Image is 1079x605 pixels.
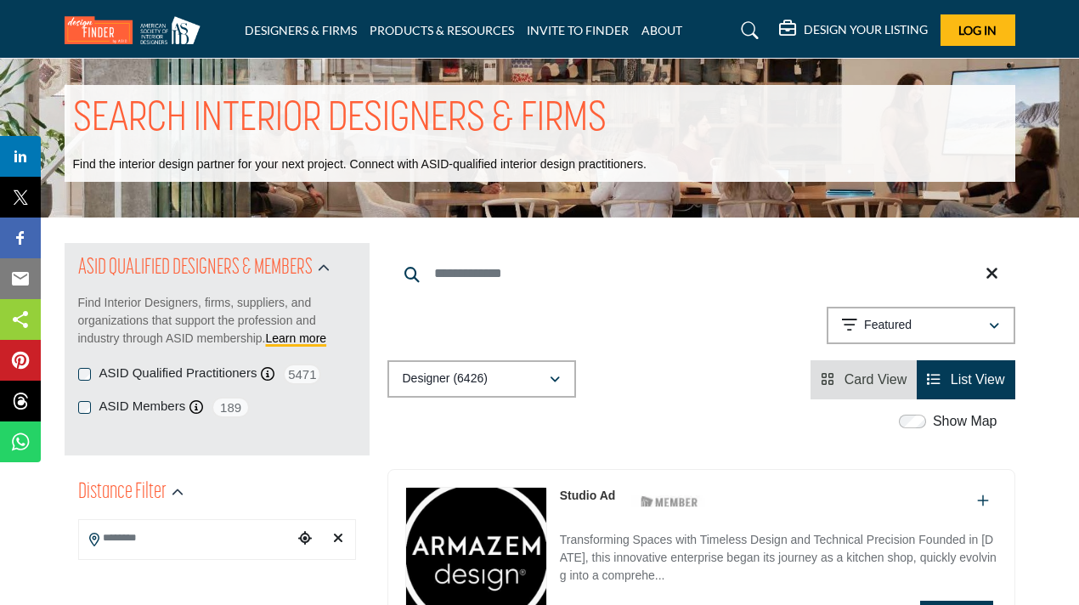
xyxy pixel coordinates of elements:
li: List View [917,360,1014,399]
p: Find the interior design partner for your next project. Connect with ASID-qualified interior desi... [73,156,647,173]
div: Clear search location [325,521,350,557]
input: ASID Qualified Practitioners checkbox [78,368,91,381]
li: Card View [811,360,917,399]
label: ASID Qualified Practitioners [99,364,257,383]
h2: ASID QUALIFIED DESIGNERS & MEMBERS [78,253,313,284]
button: Featured [827,307,1015,344]
button: Designer (6426) [387,360,576,398]
input: ASID Members checkbox [78,401,91,414]
a: Studio Ad [560,489,616,502]
img: Site Logo [65,16,209,44]
a: DESIGNERS & FIRMS [245,23,357,37]
a: Transforming Spaces with Timeless Design and Technical Precision Founded in [DATE], this innovati... [560,521,997,588]
p: Find Interior Designers, firms, suppliers, and organizations that support the profession and indu... [78,294,356,348]
p: Transforming Spaces with Timeless Design and Technical Precision Founded in [DATE], this innovati... [560,531,997,588]
div: DESIGN YOUR LISTING [779,20,928,41]
label: Show Map [933,411,997,432]
span: 189 [212,397,250,418]
p: Featured [864,317,912,334]
a: INVITE TO FINDER [527,23,629,37]
h2: Distance Filter [78,478,167,508]
img: ASID Members Badge Icon [631,491,708,512]
input: Search Location [79,522,293,555]
label: ASID Members [99,397,186,416]
h1: SEARCH INTERIOR DESIGNERS & FIRMS [73,93,607,146]
a: Learn more [266,331,327,345]
a: View List [927,372,1004,387]
p: Studio Ad [560,487,616,505]
input: Search Keyword [387,253,1015,294]
p: Designer (6426) [403,370,488,387]
span: List View [951,372,1005,387]
h5: DESIGN YOUR LISTING [804,22,928,37]
a: Search [725,17,770,44]
button: Log In [941,14,1015,46]
span: Card View [845,372,907,387]
span: 5471 [283,364,321,385]
a: ABOUT [641,23,682,37]
a: PRODUCTS & RESOURCES [370,23,514,37]
a: Add To List [977,494,989,508]
div: Choose your current location [292,521,317,557]
a: View Card [821,372,907,387]
span: Log In [958,23,997,37]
